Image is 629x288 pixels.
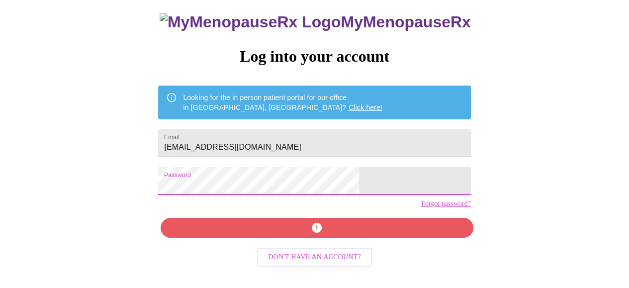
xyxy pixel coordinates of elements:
[158,47,470,66] h3: Log into your account
[421,200,471,208] a: Forgot password?
[160,13,471,31] h3: MyMenopauseRx
[255,252,374,261] a: Don't have an account?
[183,89,382,116] div: Looking for the in person patient portal for our office in [GEOGRAPHIC_DATA], [GEOGRAPHIC_DATA]?
[268,251,361,264] span: Don't have an account?
[160,13,341,31] img: MyMenopauseRx Logo
[349,103,382,111] a: Click here!
[341,175,353,187] keeper-lock: Open Keeper Popup
[257,248,372,267] button: Don't have an account?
